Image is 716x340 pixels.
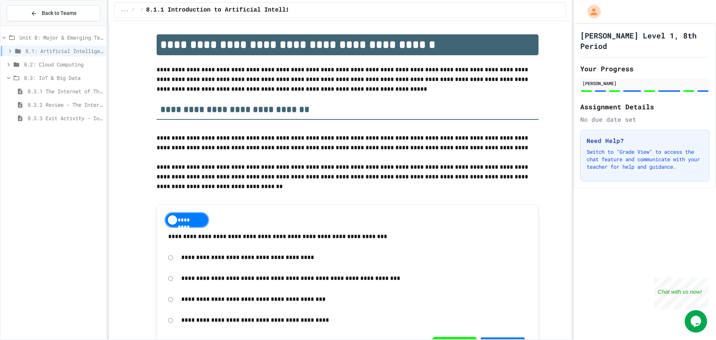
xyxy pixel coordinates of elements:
span: / [132,7,134,13]
span: 8.1: Artificial Intelligence Basics [25,47,103,55]
div: No due date set [580,115,709,124]
span: 8.2: Cloud Computing [24,60,103,68]
h3: Need Help? [587,136,703,145]
span: / [141,7,143,13]
div: [PERSON_NAME] [582,80,707,87]
div: My Account [580,3,603,20]
h2: Assignment Details [580,102,709,112]
span: 8.1.1 Introduction to Artificial Intelligence [146,6,307,15]
span: ... [121,7,129,13]
span: Unit 8: Major & Emerging Technologies [19,34,103,41]
p: Switch to "Grade View" to access the chat feature and communicate with your teacher for help and ... [587,148,703,171]
iframe: chat widget [654,278,709,309]
span: 8.3.3 Exit Activity - IoT Data Detective Challenge [28,114,103,122]
h1: [PERSON_NAME] Level 1, 8th Period [580,30,709,51]
iframe: chat widget [685,310,709,333]
h2: Your Progress [580,63,709,74]
button: Back to Teams [7,5,100,21]
span: 8.3: IoT & Big Data [24,74,103,82]
span: Back to Teams [42,9,76,17]
span: 8.3.2 Review - The Internet of Things and Big Data [28,101,103,109]
span: 8.3.1 The Internet of Things and Big Data: Our Connected Digital World [28,87,103,95]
